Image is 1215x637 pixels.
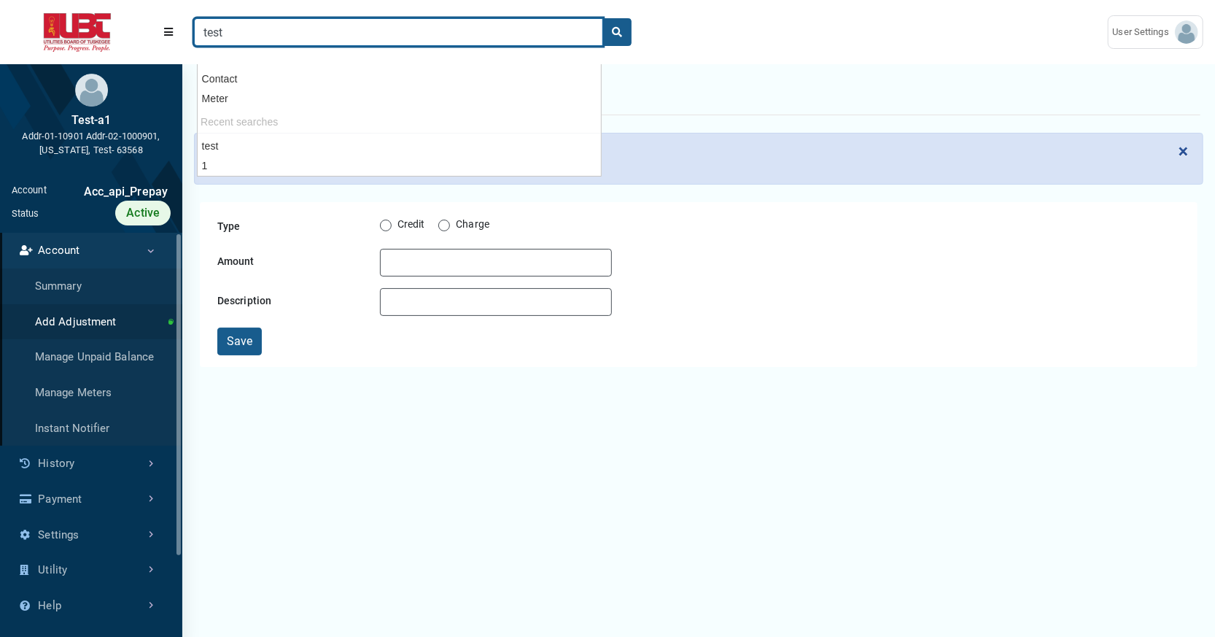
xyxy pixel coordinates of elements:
[217,328,262,355] button: Save
[12,112,171,129] div: Test-a1
[198,69,601,89] div: Contact
[211,249,374,277] label: Amount
[456,217,489,234] label: Charge
[211,288,374,316] label: Description
[1113,25,1175,39] span: User Settings
[194,18,603,46] input: Search
[1179,141,1188,161] span: ×
[155,19,182,45] button: Menu
[12,183,47,201] div: Account
[198,89,601,109] div: Meter
[12,13,143,52] img: ALTSK Logo
[211,214,374,249] label: Type
[397,217,425,234] label: Credit
[1108,15,1203,49] a: User Settings
[602,18,632,46] button: search
[198,136,601,156] div: test
[12,129,171,157] div: Addr-01-10901 Addr-02-1000901, [US_STATE], Test- 63568
[1164,134,1203,169] button: Close
[47,183,171,201] div: Acc_api_Prepay
[12,206,39,220] div: Status
[198,156,601,176] div: 1
[115,201,171,225] div: Active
